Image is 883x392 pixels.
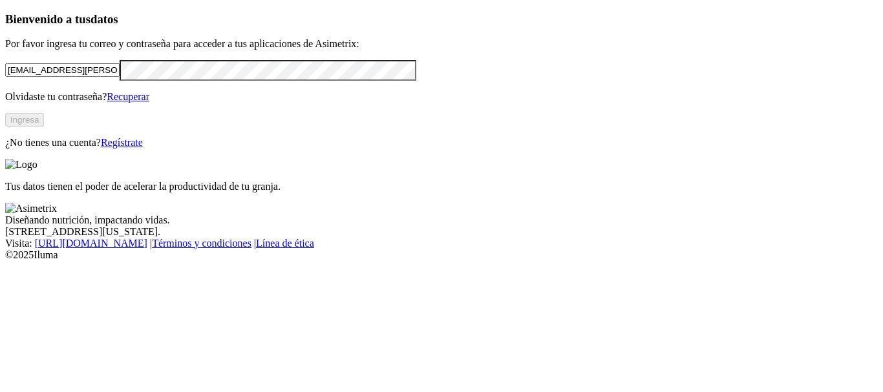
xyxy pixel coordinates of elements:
[152,238,251,249] a: Términos y condiciones
[5,214,878,226] div: Diseñando nutrición, impactando vidas.
[5,249,878,261] div: © 2025 Iluma
[5,226,878,238] div: [STREET_ADDRESS][US_STATE].
[107,91,149,102] a: Recuperar
[90,12,118,26] span: datos
[5,159,37,170] img: Logo
[5,137,878,149] p: ¿No tienes una cuenta?
[5,12,878,26] h3: Bienvenido a tus
[5,63,120,77] input: Tu correo
[35,238,147,249] a: [URL][DOMAIN_NAME]
[5,238,878,249] div: Visita : | |
[5,91,878,103] p: Olvidaste tu contraseña?
[5,113,44,127] button: Ingresa
[101,137,143,148] a: Regístrate
[5,38,878,50] p: Por favor ingresa tu correo y contraseña para acceder a tus aplicaciones de Asimetrix:
[5,181,878,192] p: Tus datos tienen el poder de acelerar la productividad de tu granja.
[256,238,314,249] a: Línea de ética
[5,203,57,214] img: Asimetrix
